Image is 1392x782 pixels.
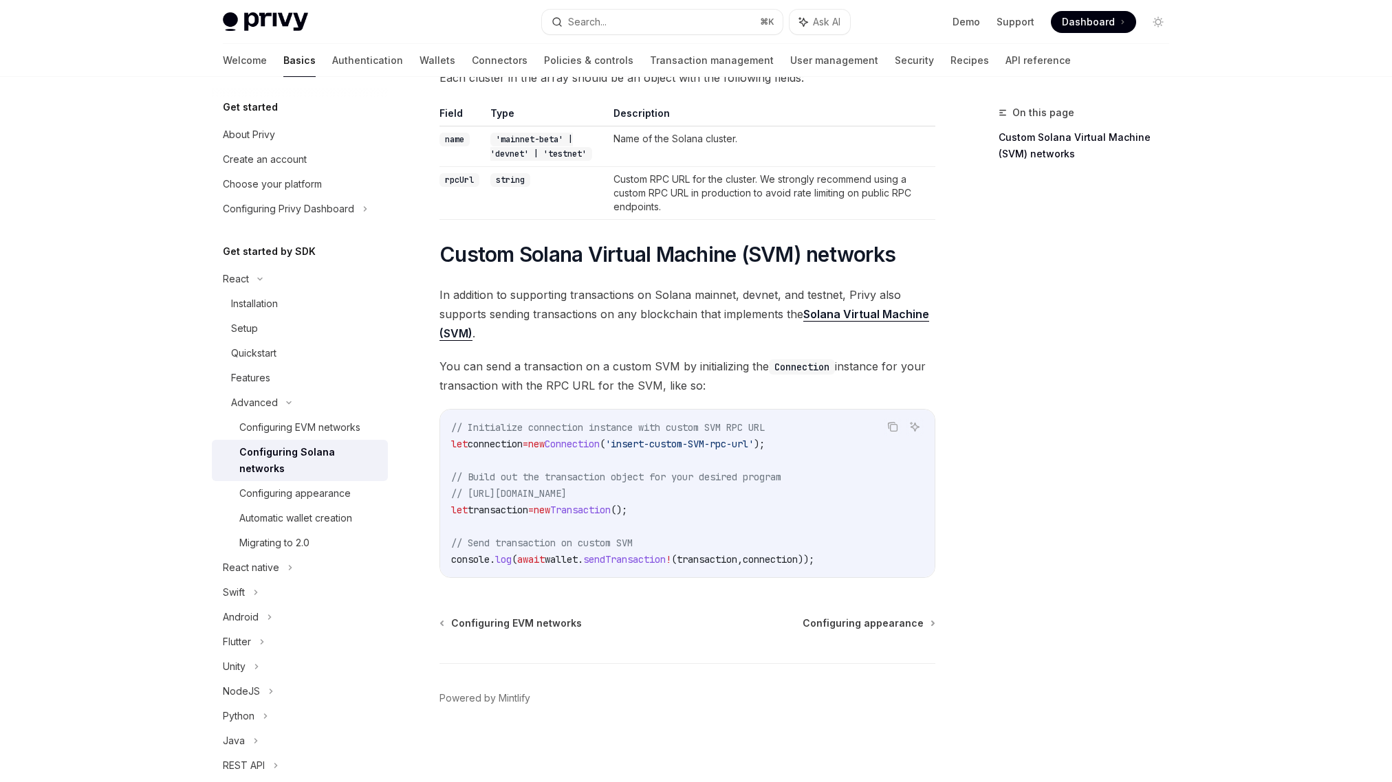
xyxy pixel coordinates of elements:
span: ); [754,438,765,450]
a: Configuring Solana networks [212,440,388,481]
span: // Send transaction on custom SVM [451,537,633,549]
a: Security [895,44,934,77]
div: NodeJS [223,683,260,700]
code: Connection [769,359,835,375]
td: Name of the Solana cluster. [608,126,935,167]
div: Features [231,370,270,386]
span: new [534,504,550,516]
span: ! [666,553,671,566]
div: REST API [223,757,265,774]
a: Configuring EVM networks [441,616,582,630]
a: Quickstart [212,341,388,366]
div: Automatic wallet creation [239,510,352,526]
span: )); [798,553,814,566]
span: (); [611,504,627,516]
span: sendTransaction [583,553,666,566]
span: transaction [468,504,528,516]
code: rpcUrl [439,173,479,187]
a: Support [997,15,1034,29]
span: // Initialize connection instance with custom SVM RPC URL [451,421,765,434]
code: string [490,173,530,187]
div: Configuring appearance [239,485,351,502]
span: ⌘ K [760,16,774,27]
h5: Get started by SDK [223,243,316,260]
div: Quickstart [231,345,276,361]
a: Wallets [420,44,455,77]
span: You can send a transaction on a custom SVM by initializing the instance for your transaction with... [439,357,935,395]
span: console [451,553,490,566]
th: Type [485,107,608,126]
span: ( [671,553,677,566]
div: Configuring Solana networks [239,444,380,477]
th: Description [608,107,935,126]
a: API reference [1005,44,1071,77]
a: Setup [212,316,388,341]
a: Configuring appearance [212,481,388,506]
span: let [451,504,468,516]
span: connection [468,438,523,450]
span: ( [512,553,517,566]
span: Custom Solana Virtual Machine (SVM) networks [439,242,895,267]
h5: Get started [223,99,278,115]
a: Migrating to 2.0 [212,530,388,555]
a: Configuring EVM networks [212,415,388,440]
div: Android [223,609,259,625]
span: Configuring EVM networks [451,616,582,630]
span: , [737,553,743,566]
span: wallet [545,553,578,566]
span: transaction [677,553,737,566]
a: Custom Solana Virtual Machine (SVM) networks [999,126,1180,165]
div: Create an account [223,151,307,168]
a: User management [790,44,878,77]
a: Powered by Mintlify [439,691,530,705]
div: Python [223,708,254,724]
div: Swift [223,584,245,601]
button: Toggle dark mode [1147,11,1169,33]
span: . [490,553,495,566]
span: await [517,553,545,566]
span: // [URL][DOMAIN_NAME] [451,487,567,500]
code: 'mainnet-beta' | 'devnet' | 'testnet' [490,133,592,161]
a: Solana Virtual Machine (SVM) [439,307,929,341]
div: Installation [231,295,278,312]
div: Search... [568,14,607,30]
a: Configuring appearance [803,616,934,630]
span: Dashboard [1062,15,1115,29]
div: Unity [223,658,246,675]
span: log [495,553,512,566]
div: React native [223,559,279,576]
span: = [528,504,534,516]
span: // Build out the transaction object for your desired program [451,471,781,483]
a: Create an account [212,147,388,172]
a: Dashboard [1051,11,1136,33]
a: Features [212,366,388,390]
a: Choose your platform [212,172,388,197]
div: Flutter [223,634,251,650]
span: new [528,438,545,450]
span: Transaction [550,504,611,516]
button: Copy the contents from the code block [884,418,902,436]
a: Automatic wallet creation [212,506,388,530]
div: Configuring EVM networks [239,419,360,436]
a: About Privy [212,122,388,147]
span: Ask AI [813,15,840,29]
div: Java [223,733,245,749]
div: Setup [231,320,258,337]
div: Advanced [231,394,278,411]
span: connection [743,553,798,566]
span: Connection [545,438,600,450]
a: Welcome [223,44,267,77]
div: About Privy [223,126,275,143]
span: ( [600,438,605,450]
div: Configuring Privy Dashboard [223,201,354,217]
a: Authentication [332,44,403,77]
button: Ask AI [906,418,924,436]
code: name [439,133,470,146]
span: Each cluster in the array should be an object with the following fields: [439,68,935,87]
button: Search...⌘K [542,10,783,34]
a: Installation [212,291,388,316]
div: Choose your platform [223,176,322,192]
div: React [223,271,249,287]
img: light logo [223,12,308,32]
span: . [578,553,583,566]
